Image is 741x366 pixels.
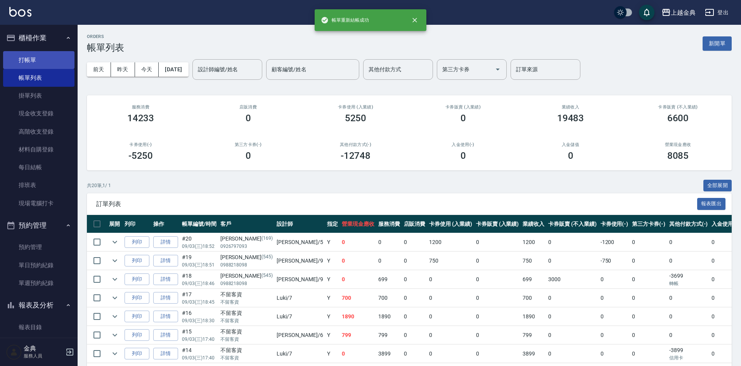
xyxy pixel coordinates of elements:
[220,299,273,306] p: 不留客資
[325,289,340,307] td: Y
[658,5,699,21] button: 上越金典
[125,311,149,323] button: 列印
[474,345,521,363] td: 0
[3,141,74,158] a: 材料自購登錄
[667,289,710,307] td: 0
[182,280,216,287] p: 09/03 (三) 18:46
[521,326,546,344] td: 799
[275,345,325,363] td: Luki /7
[3,69,74,87] a: 帳單列表
[3,318,74,336] a: 報表目錄
[180,270,218,289] td: #18
[220,272,273,280] div: [PERSON_NAME]
[325,233,340,251] td: Y
[630,252,667,270] td: 0
[275,308,325,326] td: Luki /7
[526,142,615,147] h2: 入金儲值
[599,233,630,251] td: -1200
[702,5,732,20] button: 登出
[261,253,273,261] p: (545)
[546,326,598,344] td: 0
[182,336,216,343] p: 09/03 (三) 17:40
[376,233,402,251] td: 0
[402,215,428,233] th: 店販消費
[667,233,710,251] td: 0
[427,252,474,270] td: 750
[275,233,325,251] td: [PERSON_NAME] /5
[599,289,630,307] td: 0
[125,255,149,267] button: 列印
[151,215,180,233] th: 操作
[325,308,340,326] td: Y
[311,105,400,110] h2: 卡券使用 (入業績)
[521,215,546,233] th: 業績收入
[153,348,178,360] a: 詳情
[261,235,273,243] p: (169)
[474,270,521,289] td: 0
[474,215,521,233] th: 卡券販賣 (入業績)
[671,8,696,17] div: 上越金典
[220,346,273,354] div: 不留客資
[204,105,293,110] h2: 店販消費
[630,215,667,233] th: 第三方卡券(-)
[341,150,371,161] h3: -12748
[599,252,630,270] td: -750
[667,113,689,124] h3: 6600
[402,233,428,251] td: 0
[3,336,74,354] a: 店家日報表
[220,253,273,261] div: [PERSON_NAME]
[376,270,402,289] td: 699
[182,243,216,250] p: 09/03 (三) 18:52
[427,345,474,363] td: 0
[220,243,273,250] p: 0926797093
[275,326,325,344] td: [PERSON_NAME] /6
[340,270,376,289] td: 0
[402,308,428,326] td: 0
[204,142,293,147] h2: 第三方卡券(-)
[402,289,428,307] td: 0
[220,336,273,343] p: 不留客資
[427,215,474,233] th: 卡券使用 (入業績)
[461,113,466,124] h3: 0
[667,270,710,289] td: -3699
[669,280,708,287] p: 轉帳
[474,308,521,326] td: 0
[630,326,667,344] td: 0
[109,236,121,248] button: expand row
[125,329,149,341] button: 列印
[275,215,325,233] th: 設計師
[3,87,74,105] a: 掛單列表
[3,295,74,315] button: 報表及分析
[402,252,428,270] td: 0
[180,252,218,270] td: #19
[3,215,74,235] button: 預約管理
[3,28,74,48] button: 櫃檯作業
[321,16,369,24] span: 帳單重新結帳成功
[107,215,123,233] th: 展開
[109,348,121,359] button: expand row
[153,292,178,304] a: 詳情
[182,317,216,324] p: 09/03 (三) 18:30
[3,105,74,122] a: 現金收支登錄
[246,113,251,124] h3: 0
[3,51,74,69] a: 打帳單
[325,252,340,270] td: Y
[521,345,546,363] td: 3899
[182,261,216,268] p: 09/03 (三) 18:51
[109,311,121,322] button: expand row
[125,273,149,285] button: 列印
[406,12,423,29] button: close
[376,289,402,307] td: 700
[180,326,218,344] td: #15
[667,252,710,270] td: 0
[521,233,546,251] td: 1200
[127,113,154,124] h3: 14233
[546,308,598,326] td: 0
[492,63,504,76] button: Open
[557,113,584,124] h3: 19483
[125,236,149,248] button: 列印
[667,150,689,161] h3: 8085
[526,105,615,110] h2: 業績收入
[427,233,474,251] td: 1200
[667,326,710,344] td: 0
